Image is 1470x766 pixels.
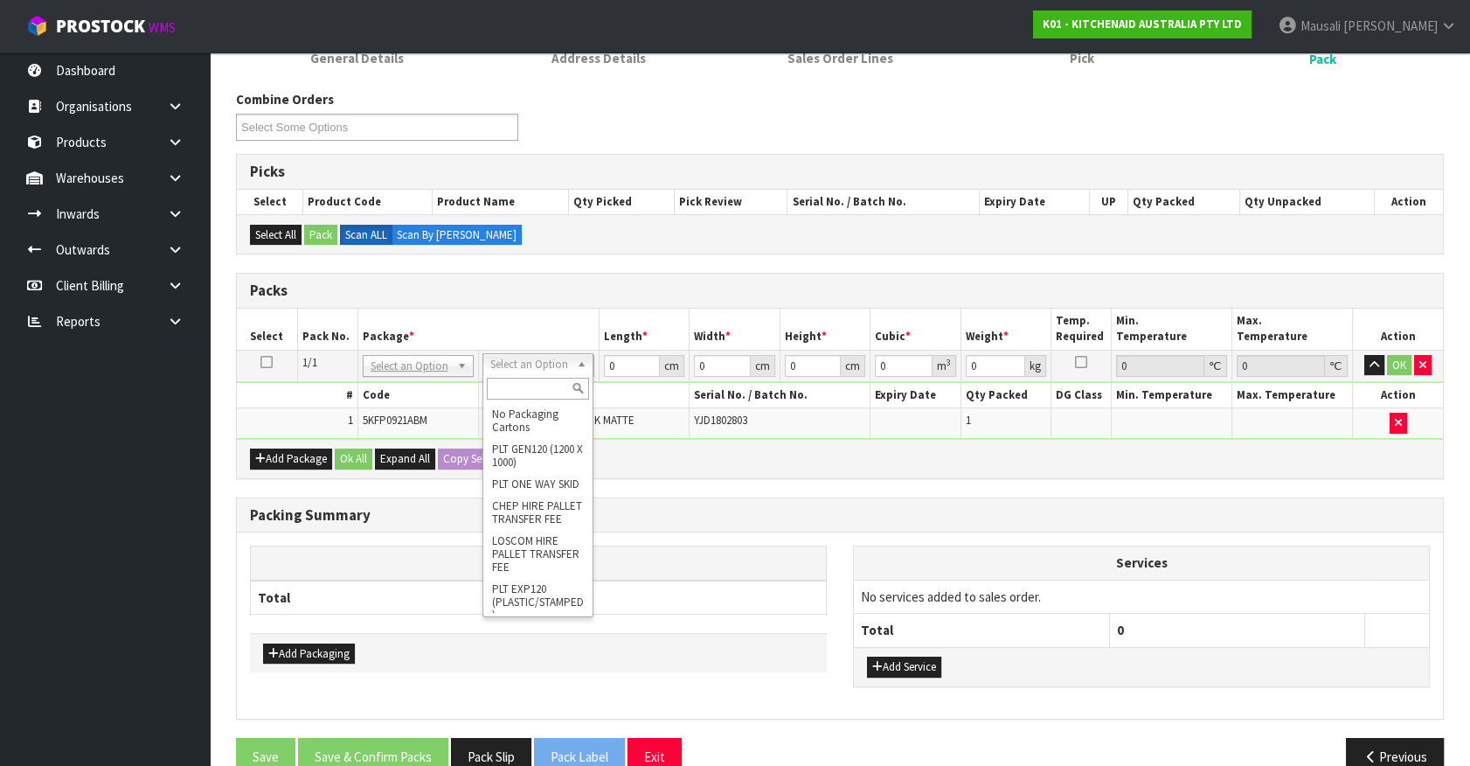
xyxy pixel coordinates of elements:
button: Copy Selected [438,449,515,470]
th: Select [237,190,303,214]
sup: 3 [946,357,951,368]
th: Min. Temperature [1112,309,1232,350]
th: Name [478,383,690,408]
h3: Packing Summary [250,507,1430,524]
button: Select All [250,225,302,246]
span: 1/1 [302,355,317,370]
th: Length [599,309,690,350]
th: Cubic [870,309,961,350]
th: Qty Picked [568,190,674,214]
th: UP [1090,190,1128,214]
span: Select an Option [371,356,450,377]
li: No Packaging Cartons [487,403,589,438]
th: Weight [960,309,1051,350]
div: m [933,355,956,377]
div: ℃ [1325,355,1348,377]
th: DG Class [1051,383,1112,408]
th: Expiry Date [980,190,1090,214]
span: 1 [348,413,353,428]
th: Select [237,309,297,350]
th: Package [357,309,599,350]
li: PLT GEN120 (1200 X 1000) [487,438,589,473]
button: Ok All [335,449,372,470]
th: Product Name [432,190,568,214]
span: Pick [1069,49,1093,67]
span: YJD1802803 [694,413,747,428]
th: Services [854,547,1429,580]
th: Packagings [251,547,827,581]
li: PLT ONE WAY SKID [487,473,589,495]
button: Add Package [250,449,332,470]
span: Mausali [1300,17,1341,34]
span: Expand All [380,451,430,466]
th: Qty Packed [960,383,1051,408]
th: Action [1353,383,1444,408]
span: Select an Option [490,354,570,375]
label: Scan By [PERSON_NAME] [392,225,522,246]
span: ProStock [56,15,145,38]
th: Width [690,309,780,350]
th: Temp. Required [1051,309,1112,350]
th: Pack No. [297,309,357,350]
th: Qty Packed [1127,190,1239,214]
th: Total [854,614,1109,647]
button: OK [1387,355,1411,376]
th: Action [1353,309,1444,350]
button: Add Packaging [263,644,355,665]
th: Serial No. / Batch No. [690,383,870,408]
button: Pack [304,225,337,246]
th: Min. Temperature [1112,383,1232,408]
td: No services added to sales order. [854,580,1429,613]
th: Max. Temperature [1232,309,1353,350]
span: [PERSON_NAME] [1343,17,1438,34]
span: Address Details [551,49,646,67]
div: ℃ [1204,355,1227,377]
div: cm [841,355,865,377]
th: Pick Review [675,190,787,214]
li: LOSCOM HIRE PALLET TRANSFER FEE [487,530,589,578]
th: Max. Temperature [1232,383,1353,408]
th: Height [780,309,870,350]
th: Expiry Date [870,383,961,408]
th: Code [357,383,478,408]
span: General Details [310,49,404,67]
button: Add Service [867,657,941,678]
th: Total [251,581,539,615]
strong: K01 - KITCHENAID AUSTRALIA PTY LTD [1043,17,1242,31]
img: cube-alt.png [26,15,48,37]
li: CHEP HIRE PALLET TRANSFER FEE [487,495,589,530]
span: 1 [966,413,971,428]
th: Qty Unpacked [1239,190,1374,214]
h3: Packs [250,282,1430,299]
label: Combine Orders [236,90,334,108]
div: cm [660,355,684,377]
div: kg [1025,355,1046,377]
th: Serial No. / Batch No. [787,190,980,214]
th: # [237,383,357,408]
span: Sales Order Lines [787,49,893,67]
th: Action [1374,190,1443,214]
a: K01 - KITCHENAID AUSTRALIA PTY LTD [1033,10,1252,38]
span: 5KFP0921ABM [363,413,427,428]
h3: Picks [250,164,1430,180]
li: PLT EXP120 (PLASTIC/STAMPED) [487,578,589,626]
label: Scan ALL [340,225,392,246]
span: Pack [1309,50,1336,68]
button: Expand All [375,449,435,470]
th: Product Code [303,190,433,214]
span: 0 [1117,622,1124,638]
small: WMS [149,19,176,36]
div: cm [751,355,775,377]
